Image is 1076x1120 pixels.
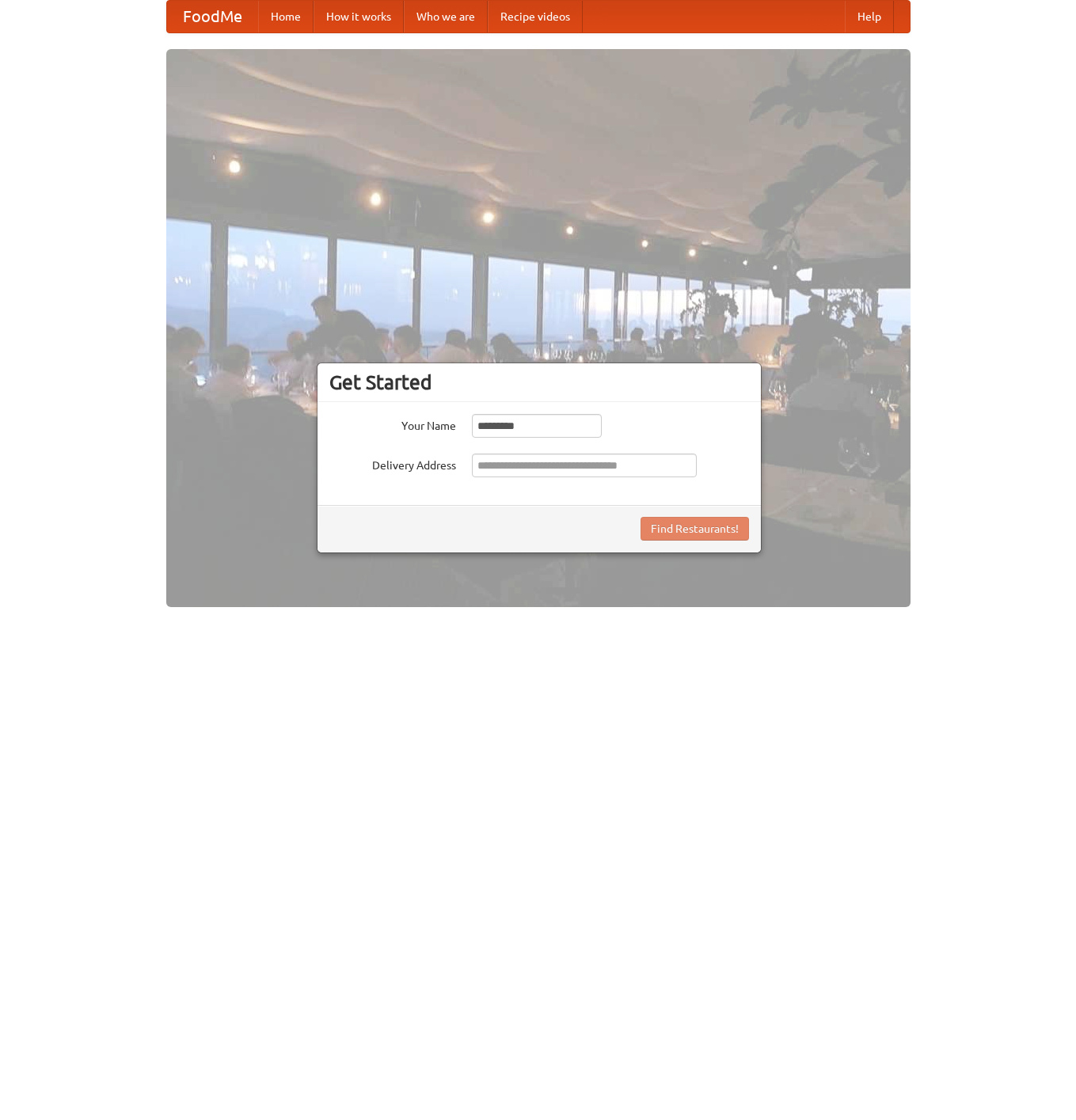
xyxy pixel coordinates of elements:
[641,517,749,541] button: Find Restaurants!
[167,1,258,32] a: FoodMe
[845,1,894,32] a: Help
[329,414,456,434] label: Your Name
[329,454,456,473] label: Delivery Address
[404,1,488,32] a: Who we are
[488,1,583,32] a: Recipe videos
[314,1,404,32] a: How it works
[258,1,314,32] a: Home
[329,370,749,394] h3: Get Started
